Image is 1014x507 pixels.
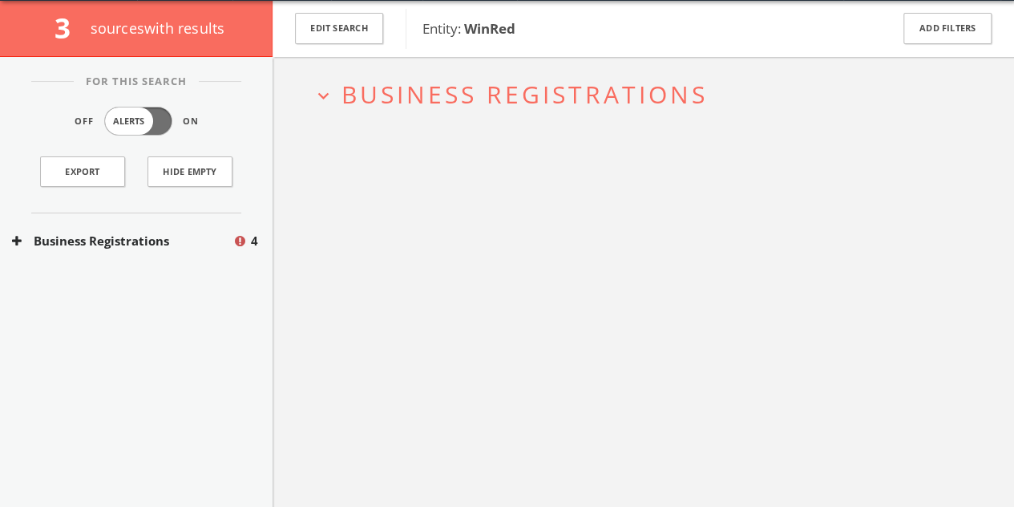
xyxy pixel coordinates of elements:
span: For This Search [74,74,199,90]
b: WinRed [464,19,515,38]
a: Export [40,156,125,187]
span: Entity: [422,19,515,38]
span: On [183,115,199,128]
span: Off [75,115,94,128]
span: 4 [251,232,258,250]
i: expand_more [313,85,334,107]
span: Business Registrations [341,78,708,111]
button: Add Filters [903,13,992,44]
button: Edit Search [295,13,383,44]
button: Business Registrations [12,232,232,250]
span: source s with results [91,18,225,38]
span: 3 [55,9,84,47]
button: Hide Empty [147,156,232,187]
button: expand_moreBusiness Registrations [313,81,986,107]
